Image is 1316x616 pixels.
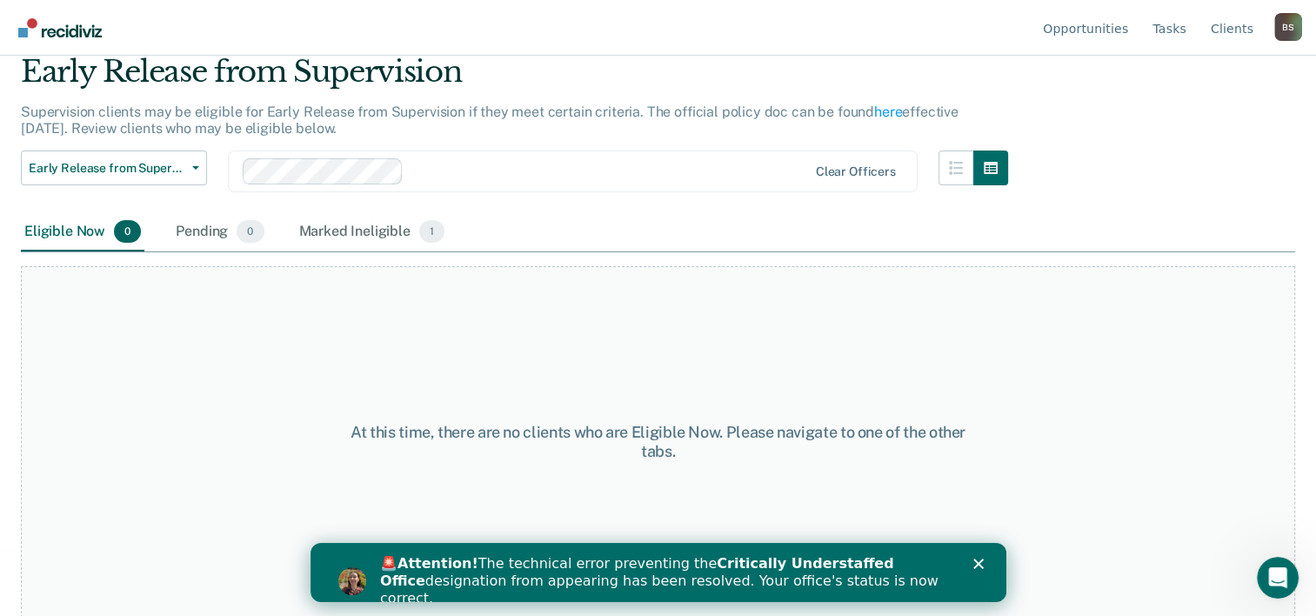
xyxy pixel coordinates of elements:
span: Early Release from Supervision [29,161,185,176]
button: Profile dropdown button [1274,13,1302,41]
img: Recidiviz [18,18,102,37]
div: At this time, there are no clients who are Eligible Now. Please navigate to one of the other tabs. [340,423,977,460]
p: Supervision clients may be eligible for Early Release from Supervision if they meet certain crite... [21,104,959,137]
div: 🚨 The technical error preventing the designation from appearing has been resolved. Your office's ... [70,12,640,64]
button: Early Release from Supervision [21,151,207,185]
b: Attention! [87,12,168,29]
span: 0 [114,220,141,243]
div: Eligible Now0 [21,213,144,251]
a: here [874,104,902,120]
div: Marked Ineligible1 [296,213,449,251]
iframe: Intercom live chat banner [311,543,1006,602]
span: 1 [419,220,444,243]
b: Critically Understaffed Office [70,12,584,46]
div: Close [663,16,680,26]
iframe: Intercom live chat [1257,557,1299,599]
div: Early Release from Supervision [21,54,1008,104]
div: B S [1274,13,1302,41]
span: 0 [237,220,264,243]
div: Clear officers [816,164,896,179]
div: Pending0 [172,213,267,251]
